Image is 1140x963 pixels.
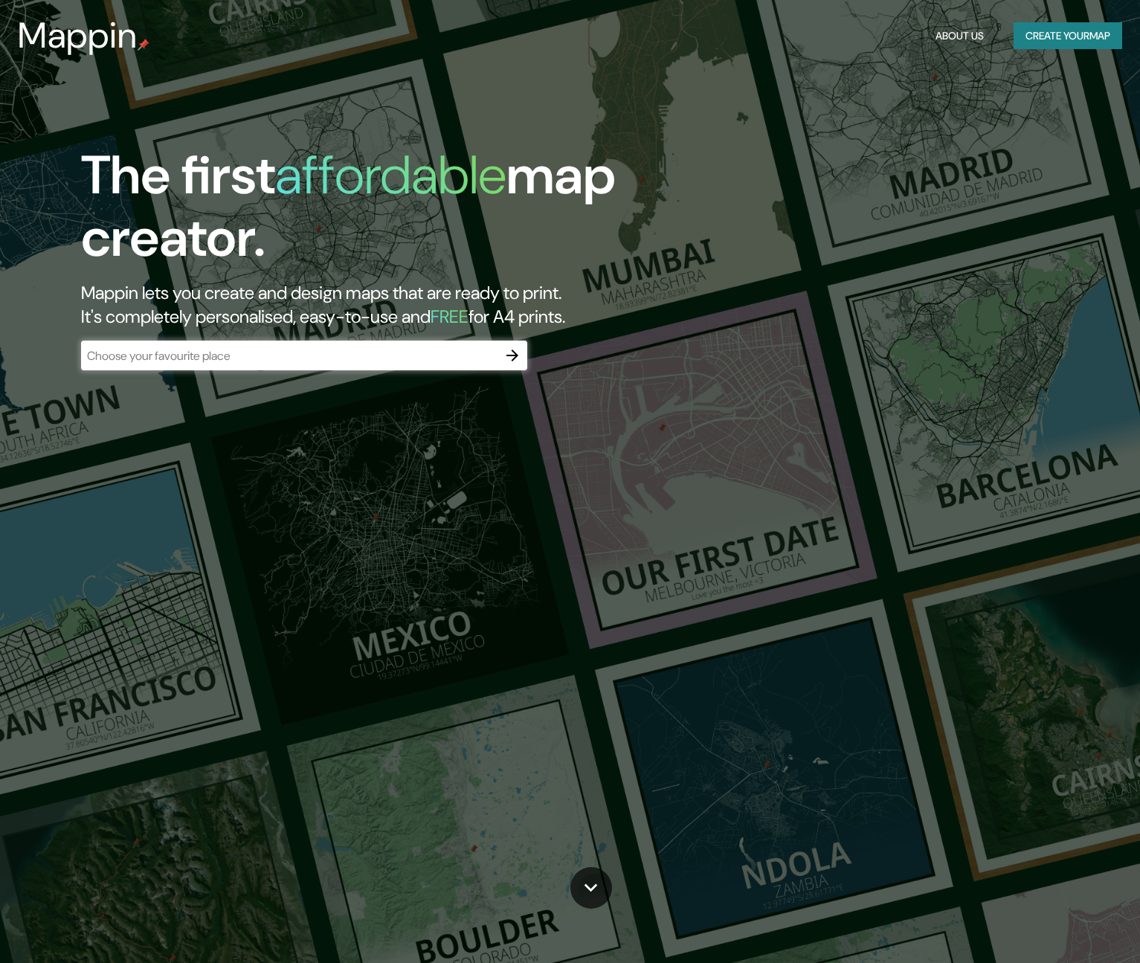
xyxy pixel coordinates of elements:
[930,22,990,50] button: About Us
[431,305,468,328] h5: FREE
[1008,905,1124,947] iframe: Help widget launcher
[81,281,651,329] h2: Mappin lets you create and design maps that are ready to print. It's completely personalised, eas...
[81,144,651,281] h1: The first map creator.
[138,39,149,51] img: mappin-pin
[1014,22,1122,50] button: Create yourmap
[275,141,506,210] h1: affordable
[18,15,138,57] h3: Mappin
[81,347,497,364] input: Choose your favourite place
